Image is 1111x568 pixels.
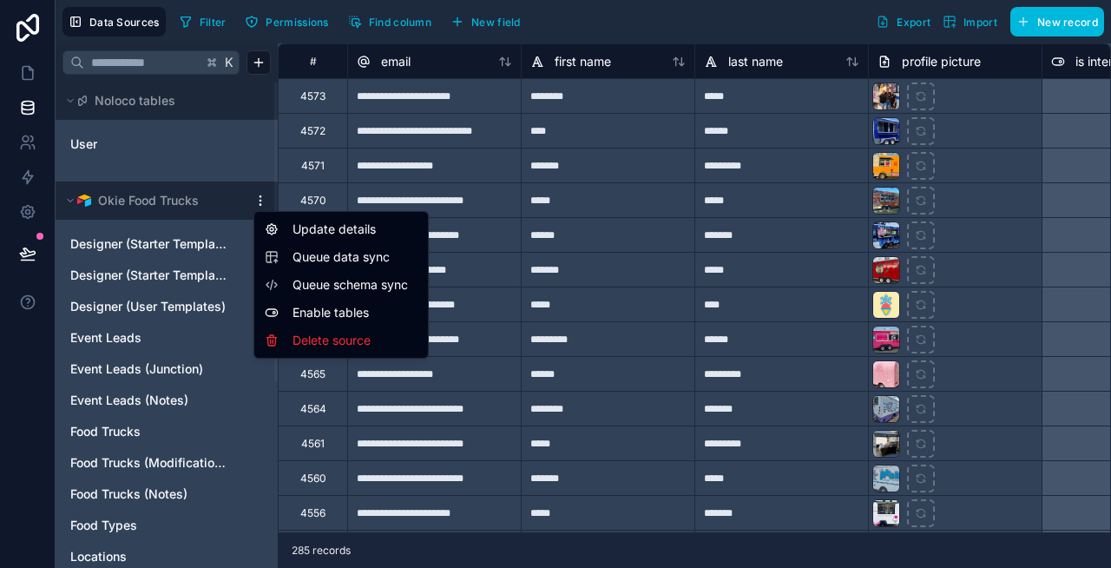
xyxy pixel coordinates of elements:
button: Queue schema sync [265,276,417,294]
div: Delete source [258,327,424,354]
span: Queue schema sync [293,276,417,294]
div: Update details [258,215,424,243]
div: Enable tables [258,299,424,327]
button: Queue data sync [265,248,417,266]
span: Queue data sync [293,248,417,266]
